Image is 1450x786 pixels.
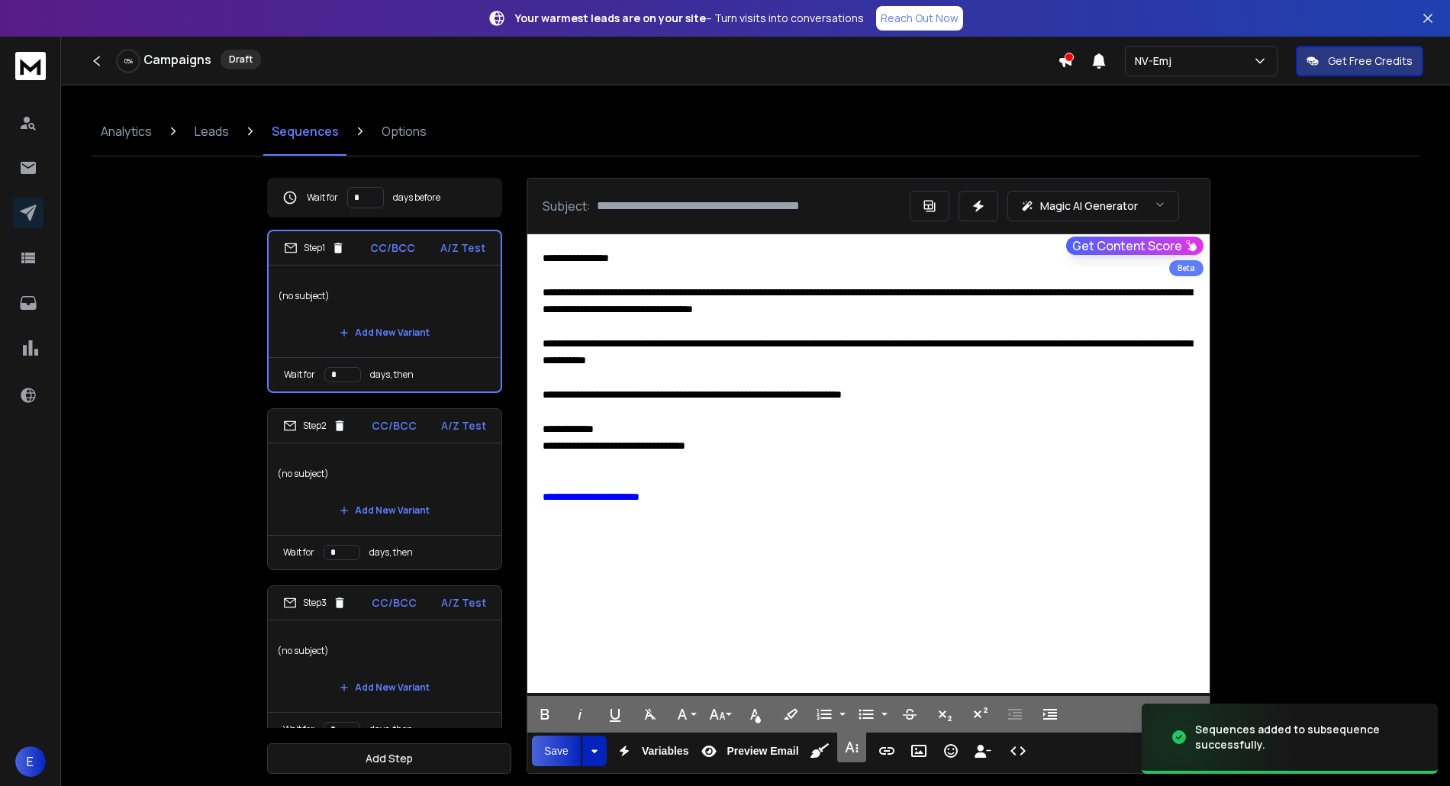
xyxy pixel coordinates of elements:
[195,122,229,140] p: Leads
[532,736,581,766] button: Save
[881,11,959,26] p: Reach Out Now
[15,746,46,777] button: E
[1296,46,1423,76] button: Get Free Credits
[1169,260,1203,276] div: Beta
[543,197,591,215] p: Subject:
[372,107,436,156] a: Options
[1004,736,1033,766] button: Code View
[101,122,152,140] p: Analytics
[930,699,959,730] button: Subscript
[372,418,417,433] p: CC/BCC
[936,736,965,766] button: Emoticons
[369,723,413,736] p: days, then
[92,107,161,156] a: Analytics
[278,275,491,317] p: (no subject)
[968,736,997,766] button: Insert Unsubscribe Link
[836,699,849,730] button: Ordered List
[327,317,442,348] button: Add New Variant
[370,240,415,256] p: CC/BCC
[1328,53,1413,69] p: Get Free Credits
[810,699,839,730] button: Ordered List
[601,699,630,730] button: Underline (Ctrl+U)
[327,672,442,703] button: Add New Variant
[636,699,665,730] button: Clear Formatting
[15,52,46,80] img: logo
[143,50,211,69] h1: Campaigns
[185,107,238,156] a: Leads
[1000,699,1029,730] button: Decrease Indent (Ctrl+[)
[515,11,864,26] p: – Turn visits into conversations
[852,699,881,730] button: Unordered List
[515,11,706,25] strong: Your warmest leads are on your site
[382,122,427,140] p: Options
[639,745,692,758] span: Variables
[263,107,348,156] a: Sequences
[372,595,417,610] p: CC/BCC
[610,736,692,766] button: Variables
[904,736,933,766] button: Insert Image (Ctrl+P)
[441,595,486,610] p: A/Z Test
[267,585,502,747] li: Step3CC/BCCA/Z Test(no subject)Add New VariantWait fordays, then
[283,419,346,433] div: Step 2
[965,699,994,730] button: Superscript
[723,745,801,758] span: Preview Email
[1007,191,1179,221] button: Magic AI Generator
[267,408,502,570] li: Step2CC/BCCA/Z Test(no subject)Add New VariantWait fordays, then
[370,369,414,381] p: days, then
[393,192,440,204] p: days before
[284,241,345,255] div: Step 1
[369,546,413,559] p: days, then
[267,743,511,774] button: Add Step
[440,240,485,256] p: A/Z Test
[1066,237,1203,255] button: Get Content Score
[895,699,924,730] button: Strikethrough (Ctrl+S)
[1040,198,1138,214] p: Magic AI Generator
[1195,722,1419,752] div: Sequences added to subsequence successfully.
[1135,53,1178,69] p: NV-Emj
[284,369,315,381] p: Wait for
[1142,692,1294,783] img: image
[876,6,963,31] a: Reach Out Now
[283,596,346,610] div: Step 3
[272,122,339,140] p: Sequences
[124,56,133,66] p: 0 %
[327,495,442,526] button: Add New Variant
[872,736,901,766] button: Insert Link (Ctrl+K)
[283,723,314,736] p: Wait for
[221,50,261,69] div: Draft
[267,230,502,393] li: Step1CC/BCCA/Z Test(no subject)Add New VariantWait fordays, then
[878,699,891,730] button: Unordered List
[441,418,486,433] p: A/Z Test
[694,736,801,766] button: Preview Email
[277,630,492,672] p: (no subject)
[307,192,338,204] p: Wait for
[283,546,314,559] p: Wait for
[277,453,492,495] p: (no subject)
[1036,699,1065,730] button: Increase Indent (Ctrl+])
